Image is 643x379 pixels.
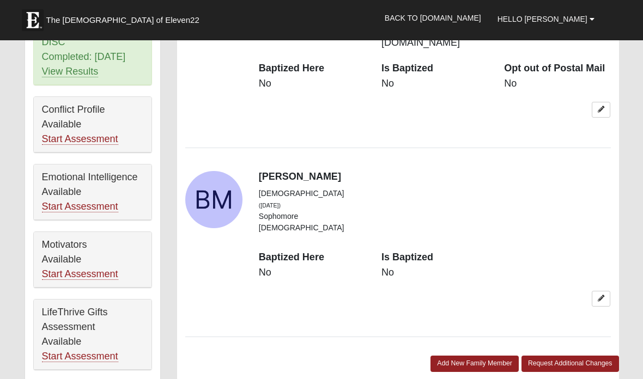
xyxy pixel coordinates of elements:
[521,356,619,371] a: Request Additional Changes
[259,202,281,209] small: ([DATE])
[185,171,242,228] a: View Fullsize Photo
[504,77,610,91] dd: No
[22,9,44,31] img: Eleven22 logo
[16,4,234,31] a: The [DEMOGRAPHIC_DATA] of Eleven22
[592,102,610,118] a: Edit Robert Mullineaux
[42,133,118,145] a: Start Assessment
[592,291,610,307] a: Edit Brady Mullineaux
[34,164,151,220] div: Emotional Intelligence Available
[259,211,365,222] li: Sophomore
[259,188,365,211] li: [DEMOGRAPHIC_DATA]
[430,356,519,371] a: Add New Family Member
[42,351,118,362] a: Start Assessment
[259,62,365,76] dt: Baptized Here
[42,66,99,77] a: View Results
[34,29,151,85] div: DISC Completed: [DATE]
[259,250,365,265] dt: Baptized Here
[259,266,365,280] dd: No
[381,77,488,91] dd: No
[381,250,488,265] dt: Is Baptized
[259,77,365,91] dd: No
[489,5,603,33] a: Hello [PERSON_NAME]
[46,15,199,26] span: The [DEMOGRAPHIC_DATA] of Eleven22
[381,266,488,280] dd: No
[259,222,365,234] li: [DEMOGRAPHIC_DATA]
[259,171,611,183] h4: [PERSON_NAME]
[377,4,489,32] a: Back to [DOMAIN_NAME]
[381,62,488,76] dt: Is Baptized
[34,299,151,370] div: LifeThrive Gifts Assessment Available
[34,97,151,152] div: Conflict Profile Available
[498,15,587,23] span: Hello [PERSON_NAME]
[42,268,118,280] a: Start Assessment
[42,201,118,212] a: Start Assessment
[504,62,610,76] dt: Opt out of Postal Mail
[34,232,151,288] div: Motivators Available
